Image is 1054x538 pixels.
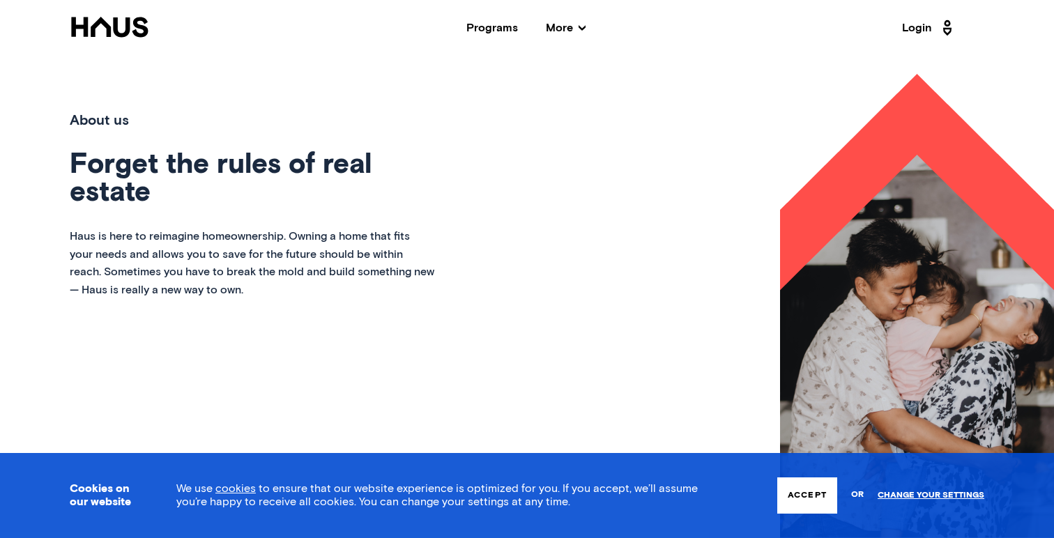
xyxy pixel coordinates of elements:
[70,228,436,299] p: Haus is here to reimagine homeownership. Owning a home that fits your needs and allows you to sav...
[70,109,436,133] div: About us
[851,483,864,507] span: or
[70,482,142,509] h3: Cookies on our website
[215,483,256,494] a: cookies
[777,477,837,514] button: Accept
[176,483,698,507] span: We use to ensure that our website experience is optimized for you. If you accept, we’ll assume yo...
[70,151,436,207] h1: Forget the rules of real estate
[546,22,586,33] span: More
[878,491,984,500] a: Change your settings
[902,17,956,39] a: Login
[466,22,518,33] a: Programs
[780,74,1054,538] img: 1JV7h-t.png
